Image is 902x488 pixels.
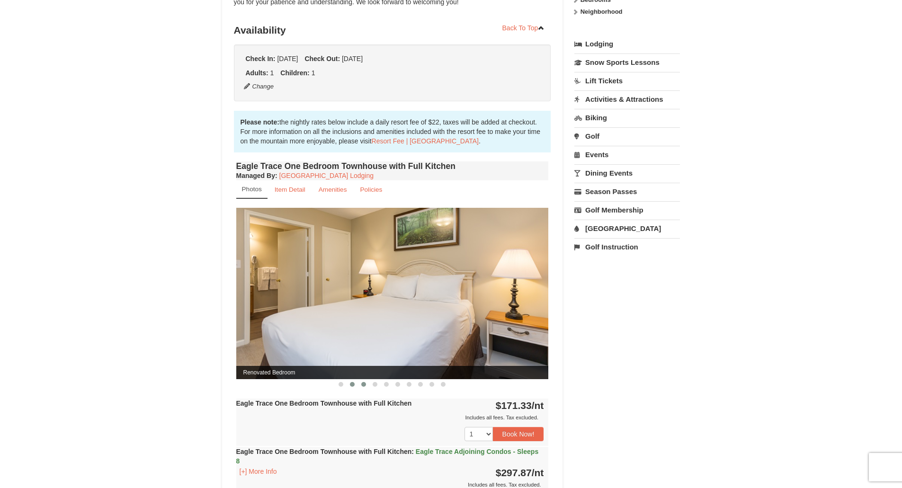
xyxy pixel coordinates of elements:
a: Lodging [574,35,680,53]
strong: Neighborhood [580,8,623,15]
small: Item Detail [275,186,305,193]
a: Golf Instruction [574,238,680,256]
a: Biking [574,109,680,126]
span: 1 [312,69,315,77]
strong: Eagle Trace One Bedroom Townhouse with Full Kitchen [236,448,539,465]
span: /nt [532,467,544,478]
a: Amenities [313,180,353,199]
span: Renovated Bedroom [236,366,549,379]
a: Policies [354,180,388,199]
span: [DATE] [277,55,298,62]
small: Amenities [319,186,347,193]
a: Golf Membership [574,201,680,219]
span: : [411,448,414,455]
a: [GEOGRAPHIC_DATA] Lodging [279,172,374,179]
strong: Eagle Trace One Bedroom Townhouse with Full Kitchen [236,399,412,407]
a: Photos [236,180,268,199]
strong: Adults: [246,69,268,77]
a: Activities & Attractions [574,90,680,108]
span: $297.87 [496,467,532,478]
a: Dining Events [574,164,680,182]
strong: Check In: [246,55,276,62]
a: Lift Tickets [574,72,680,89]
span: 1 [270,69,274,77]
div: Includes all fees. Tax excluded. [236,413,544,422]
span: [DATE] [342,55,363,62]
span: /nt [532,400,544,411]
small: Photos [242,186,262,193]
a: Resort Fee | [GEOGRAPHIC_DATA] [372,137,479,145]
div: the nightly rates below include a daily resort fee of $22, taxes will be added at checkout. For m... [234,111,551,152]
a: Golf [574,127,680,145]
span: Managed By [236,172,275,179]
h3: Availability [234,21,551,40]
strong: : [236,172,277,179]
strong: Children: [280,69,309,77]
a: Events [574,146,680,163]
button: Change [243,81,275,92]
button: Book Now! [493,427,544,441]
h4: Eagle Trace One Bedroom Townhouse with Full Kitchen [236,161,549,171]
a: Snow Sports Lessons [574,53,680,71]
a: [GEOGRAPHIC_DATA] [574,220,680,237]
button: [+] More Info [236,466,280,477]
a: Season Passes [574,183,680,200]
a: Back To Top [496,21,551,35]
small: Policies [360,186,382,193]
a: Item Detail [268,180,312,199]
img: Renovated Bedroom [236,208,549,379]
strong: Please note: [241,118,279,126]
strong: Check Out: [304,55,340,62]
strong: $171.33 [496,400,544,411]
